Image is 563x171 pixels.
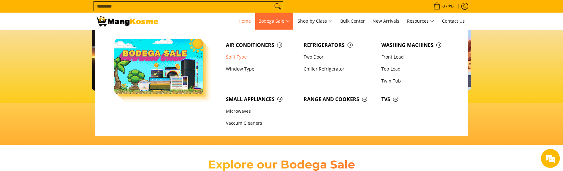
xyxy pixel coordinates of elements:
[337,13,368,30] a: Bulk Center
[304,41,375,49] span: Refrigerators
[404,13,438,30] a: Resources
[378,63,456,75] a: Top Load
[255,13,293,30] a: Bodega Sale
[258,17,290,25] span: Bodega Sale
[304,95,375,103] span: Range and Cookers
[114,39,203,94] img: Bodega Sale
[223,93,300,105] a: Small Appliances
[300,93,378,105] a: Range and Cookers
[378,51,456,63] a: Front Load
[226,41,297,49] span: Air Conditioners
[273,2,283,11] button: Search
[439,13,468,30] a: Contact Us
[340,18,365,24] span: Bulk Center
[223,39,300,51] a: Air Conditioners
[226,95,297,103] span: Small Appliances
[381,41,453,49] span: Washing Machines
[298,17,333,25] span: Shop by Class
[300,63,378,75] a: Chiller Refrigerator
[235,13,254,30] a: Home
[372,18,399,24] span: New Arrivals
[378,39,456,51] a: Washing Machines
[378,93,456,105] a: TVs
[95,16,158,26] img: Mang Kosme: Your Home Appliances Warehouse Sale Partner!
[223,117,300,129] a: Vaccum Cleaners
[381,95,453,103] span: TVs
[294,13,336,30] a: Shop by Class
[300,39,378,51] a: Refrigerators
[442,18,465,24] span: Contact Us
[223,63,300,75] a: Window Type
[369,13,403,30] a: New Arrivals
[223,105,300,117] a: Microwaves
[223,51,300,63] a: Split Type
[407,17,434,25] span: Resources
[441,4,446,9] span: 0
[300,51,378,63] a: Two Door
[239,18,251,24] span: Home
[447,4,455,9] span: ₱0
[378,75,456,87] a: Twin Tub
[165,13,468,30] nav: Main Menu
[432,3,456,10] span: •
